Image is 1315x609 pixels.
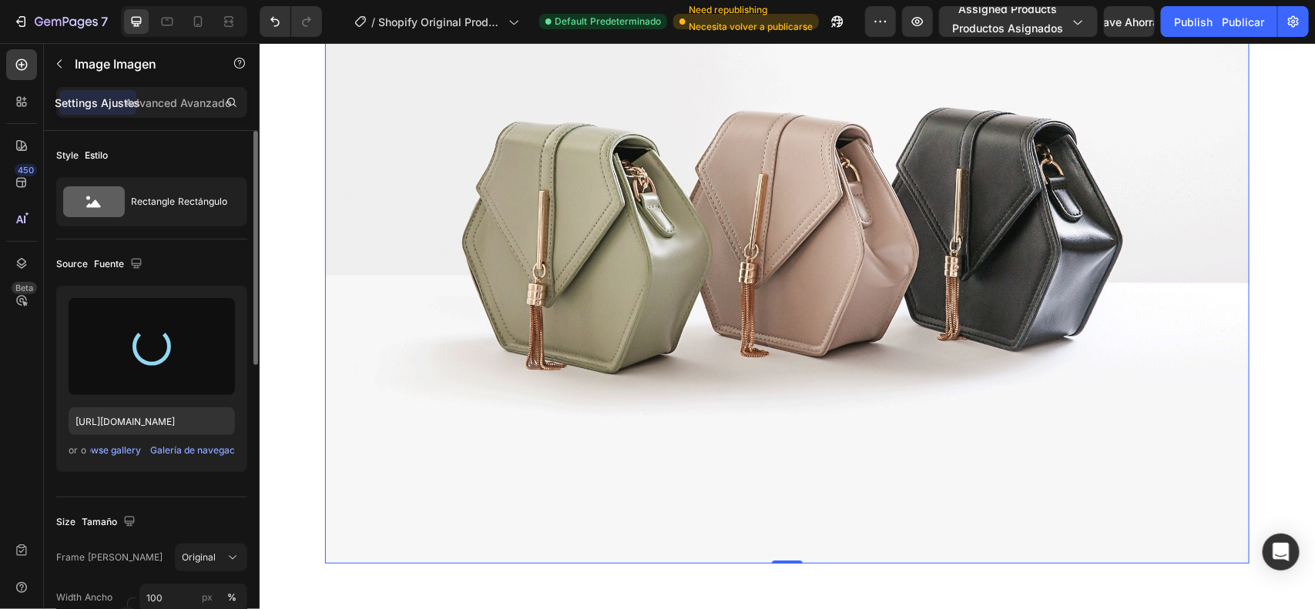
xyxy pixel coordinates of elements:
sider-trans-text: Ajustes [102,96,141,109]
div: px [202,591,219,604]
sider-trans-text: Estilo [85,149,108,161]
sider-trans-text: Galería de navegación [151,444,249,456]
span: Save [1096,15,1162,28]
sider-trans-text: Avanzado [180,96,231,109]
div: Publish [1174,14,1264,30]
input: https://example.com/image.jpg [69,407,235,435]
span: or [69,441,86,460]
div: Source [56,254,146,275]
button: 7 [6,6,115,37]
sider-trans-text: Predeterminado [590,15,661,27]
sider-trans-text: o [81,444,86,456]
sider-trans-text: Publicar [1222,15,1264,28]
sider-trans-text: Tamaño [82,516,117,527]
div: Style [56,149,108,162]
span: Shopify Original Product Template [378,14,502,30]
sider-trans-text: Necesita volver a publicarse [689,21,813,32]
sider-trans-text: Ahorrar [1125,15,1162,28]
div: Beta [12,282,37,294]
span: Assigned Products [952,1,1063,42]
iframe: Design area [260,43,1315,609]
sider-trans-text: Fuente [94,258,124,269]
button: SaveAhorrar [1104,6,1155,37]
button: Browse galleryGalería de navegación [89,443,235,458]
button: Original [175,544,247,571]
button: % [201,588,220,607]
button: Assigned ProductsProductos asignados [939,6,1098,37]
sider-trans-text: Imagen [113,56,156,72]
div: 450 [15,164,37,176]
span: / [371,14,375,30]
div: Rectangle [131,184,225,219]
span: Default [555,15,661,28]
div: Open Intercom Messenger [1263,534,1300,571]
div: Undo/Redo [260,6,322,37]
button: PublishPublicar [1161,6,1277,37]
div: % [227,591,236,604]
p: 7 [101,12,108,31]
p: Image [75,55,206,73]
span: Need republishing [689,3,813,40]
sider-trans-text: [PERSON_NAME] [88,551,163,563]
sider-trans-text: Rectángulo [178,196,227,207]
div: Size [56,512,139,533]
div: Browse gallery [76,443,249,457]
button: px [223,588,241,607]
label: Frame [56,550,163,564]
p: Settings [55,95,141,111]
sider-trans-text: Productos asignados [952,22,1063,35]
label: Width [56,591,112,604]
span: Original [182,550,216,564]
sider-trans-text: Ancho [85,591,112,603]
p: Advanced [125,95,231,111]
